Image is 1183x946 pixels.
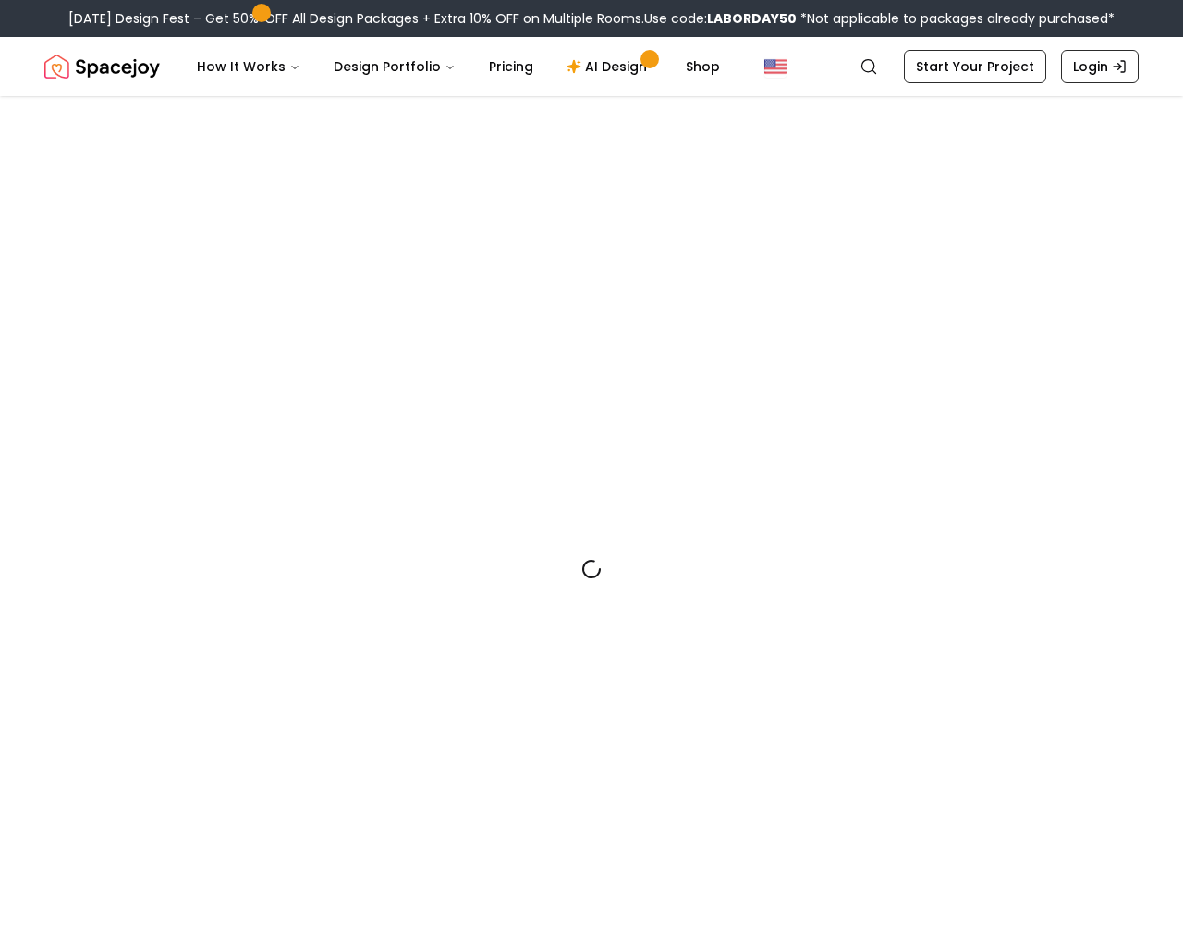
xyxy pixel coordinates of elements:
button: Design Portfolio [319,48,470,85]
div: [DATE] Design Fest – Get 50% OFF All Design Packages + Extra 10% OFF on Multiple Rooms. [68,9,1115,28]
b: LABORDAY50 [707,9,797,28]
nav: Global [44,37,1139,96]
a: Login [1061,50,1139,83]
img: United States [764,55,787,78]
a: Pricing [474,48,548,85]
a: Start Your Project [904,50,1046,83]
img: Spacejoy Logo [44,48,160,85]
span: Use code: [644,9,797,28]
span: *Not applicable to packages already purchased* [797,9,1115,28]
a: Shop [671,48,735,85]
button: How It Works [182,48,315,85]
a: Spacejoy [44,48,160,85]
a: AI Design [552,48,667,85]
nav: Main [182,48,735,85]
